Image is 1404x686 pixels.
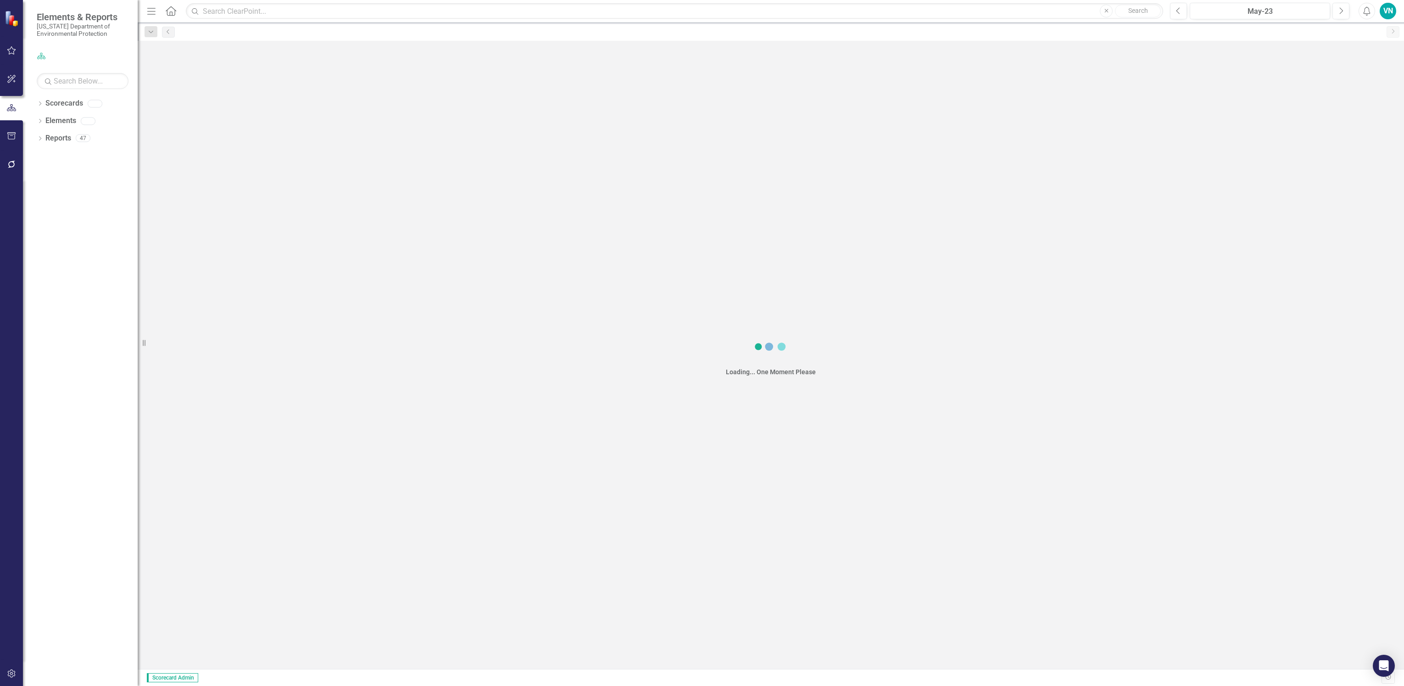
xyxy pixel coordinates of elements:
div: 47 [76,135,90,142]
a: Scorecards [45,98,83,109]
div: Loading... One Moment Please [726,367,816,377]
img: ClearPoint Strategy [5,11,21,27]
div: May-23 [1193,6,1327,17]
button: May-23 [1190,3,1330,19]
div: Open Intercom Messenger [1373,655,1395,677]
button: VN [1380,3,1396,19]
span: Elements & Reports [37,11,128,22]
button: Search [1115,5,1161,17]
a: Elements [45,116,76,126]
span: Scorecard Admin [147,673,198,682]
input: Search ClearPoint... [186,3,1163,19]
small: [US_STATE] Department of Environmental Protection [37,22,128,38]
span: Search [1128,7,1148,14]
input: Search Below... [37,73,128,89]
a: Reports [45,133,71,144]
